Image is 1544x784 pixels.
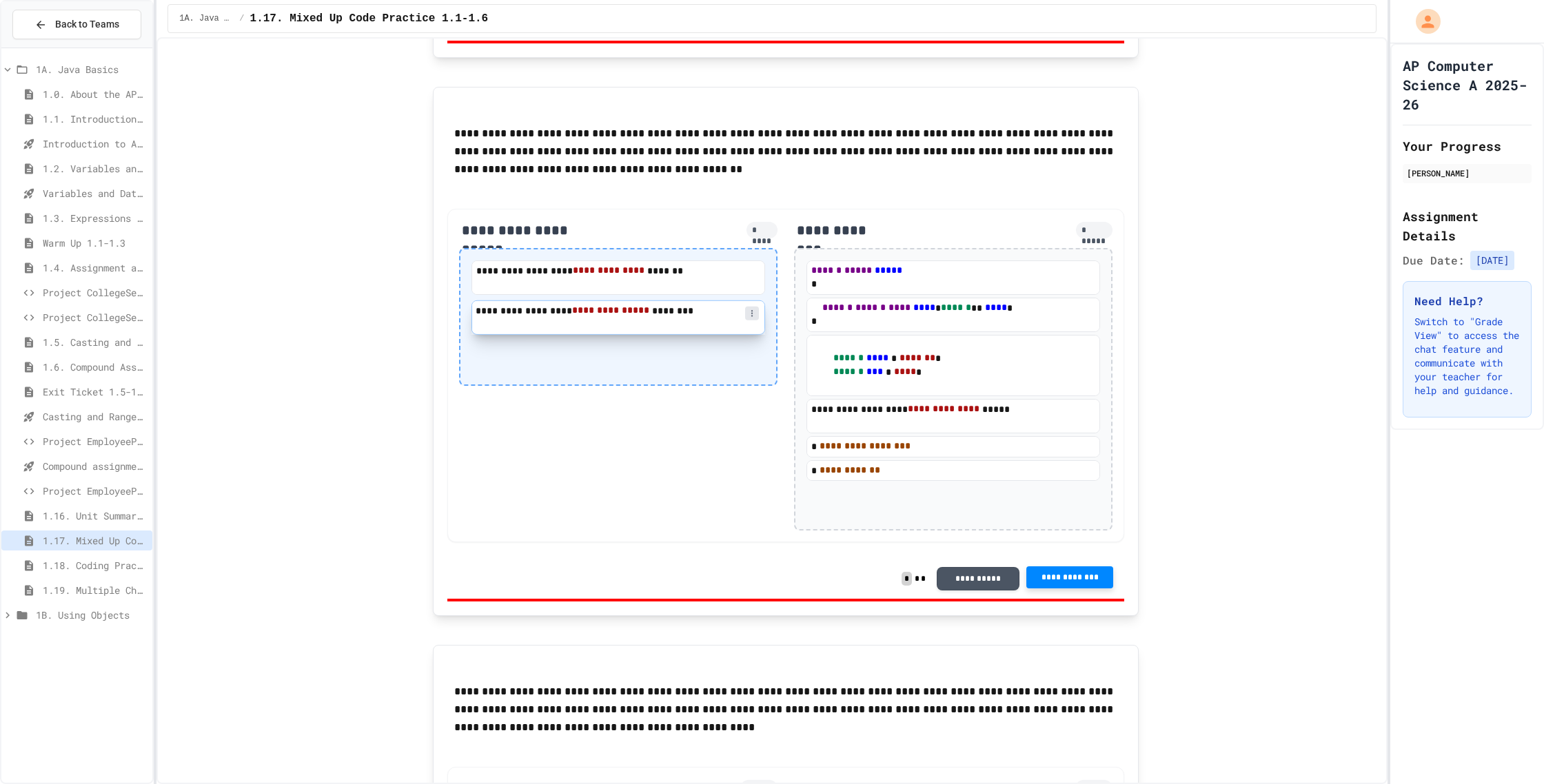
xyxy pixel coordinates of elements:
span: 1.17. Mixed Up Code Practice 1.1-1.6 [250,10,489,27]
span: 1.5. Casting and Ranges of Values [43,335,147,349]
span: Variables and Data Types - Quiz [43,186,147,200]
span: Back to Teams [55,17,119,32]
span: / [239,13,244,24]
div: My Account [1401,6,1444,37]
h2: Assignment Details [1403,207,1532,245]
h1: AP Computer Science A 2025-26 [1403,56,1532,114]
span: 1.17. Mixed Up Code Practice 1.1-1.6 [43,533,147,548]
span: 1.0. About the AP CSA Exam [43,87,147,101]
span: Due Date: [1403,252,1465,269]
span: Project EmployeePay (File Input) [43,484,147,498]
span: Exit Ticket 1.5-1.6 [43,384,147,399]
span: 1A. Java Basics [179,13,234,24]
span: Project EmployeePay [43,434,147,448]
span: 1.6. Compound Assignment Operators [43,360,147,374]
span: Compound assignment operators - Quiz [43,459,147,473]
p: Switch to "Grade View" to access the chat feature and communicate with your teacher for help and ... [1414,315,1520,398]
div: [PERSON_NAME] [1407,167,1527,179]
h2: Your Progress [1403,136,1532,156]
span: [DATE] [1470,251,1514,270]
span: Project CollegeSearch (File Input) [43,310,147,324]
span: 1.3. Expressions and Output [43,211,147,225]
span: 1.19. Multiple Choice Exercises for Unit 1a (1.1-1.6) [43,583,147,597]
span: 1.4. Assignment and Input [43,260,147,275]
button: Back to Teams [12,10,141,39]
span: Warm Up 1.1-1.3 [43,236,147,250]
span: 1.18. Coding Practice 1a (1.1-1.6) [43,558,147,572]
span: Casting and Ranges of variables - Quiz [43,409,147,424]
h3: Need Help? [1414,293,1520,309]
span: Project CollegeSearch [43,285,147,300]
span: Introduction to Algorithms, Programming, and Compilers [43,136,147,151]
span: 1.1. Introduction to Algorithms, Programming, and Compilers [43,112,147,126]
span: 1.16. Unit Summary 1a (1.1-1.6) [43,508,147,523]
span: 1A. Java Basics [36,62,147,76]
span: 1.2. Variables and Data Types [43,161,147,176]
span: 1B. Using Objects [36,608,147,622]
